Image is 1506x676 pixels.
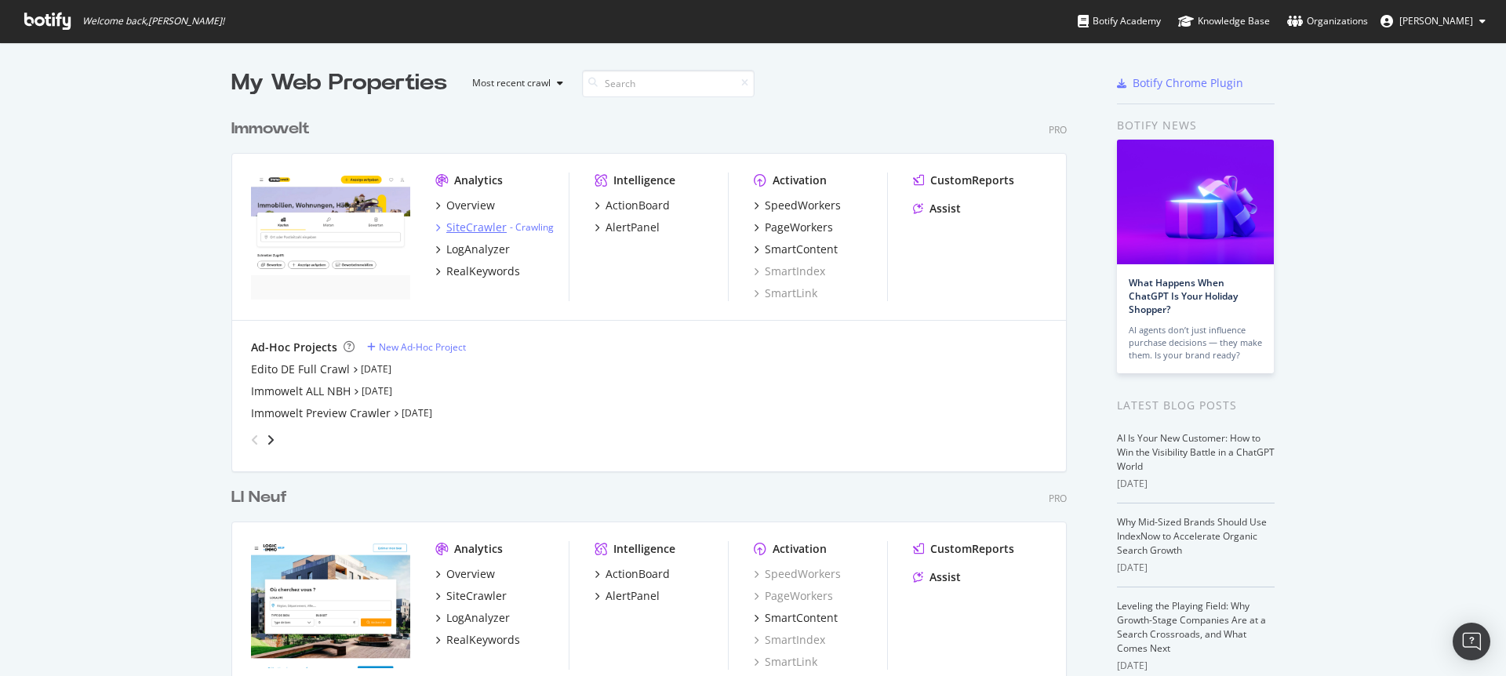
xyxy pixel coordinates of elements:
[754,285,817,301] a: SmartLink
[1049,492,1067,505] div: Pro
[251,340,337,355] div: Ad-Hoc Projects
[231,118,316,140] a: Immowelt
[231,118,310,140] div: Immowelt
[595,588,660,604] a: AlertPanel
[446,610,510,626] div: LogAnalyzer
[929,569,961,585] div: Assist
[754,198,841,213] a: SpeedWorkers
[765,198,841,213] div: SpeedWorkers
[595,566,670,582] a: ActionBoard
[773,173,827,188] div: Activation
[1078,13,1161,29] div: Botify Academy
[435,632,520,648] a: RealKeywords
[1117,477,1275,491] div: [DATE]
[446,588,507,604] div: SiteCrawler
[454,541,503,557] div: Analytics
[582,70,755,97] input: Search
[1178,13,1270,29] div: Knowledge Base
[510,220,554,234] div: -
[435,588,507,604] a: SiteCrawler
[251,541,410,668] img: neuf.logic-immo.com
[231,486,287,509] div: LI Neuf
[913,173,1014,188] a: CustomReports
[930,173,1014,188] div: CustomReports
[1133,75,1243,91] div: Botify Chrome Plugin
[472,78,551,88] div: Most recent crawl
[595,198,670,213] a: ActionBoard
[435,220,554,235] a: SiteCrawler- Crawling
[606,220,660,235] div: AlertPanel
[1117,75,1243,91] a: Botify Chrome Plugin
[435,263,520,279] a: RealKeywords
[231,67,447,99] div: My Web Properties
[251,173,410,300] img: immowelt.de
[251,383,351,399] a: Immowelt ALL NBH
[362,384,392,398] a: [DATE]
[251,362,350,377] a: Edito DE Full Crawl
[435,610,510,626] a: LogAnalyzer
[265,432,276,448] div: angle-right
[930,541,1014,557] div: CustomReports
[361,362,391,376] a: [DATE]
[245,427,265,452] div: angle-left
[446,220,507,235] div: SiteCrawler
[1117,431,1275,473] a: AI Is Your New Customer: How to Win the Visibility Battle in a ChatGPT World
[606,566,670,582] div: ActionBoard
[1049,123,1067,136] div: Pro
[754,632,825,648] a: SmartIndex
[435,198,495,213] a: Overview
[1117,561,1275,575] div: [DATE]
[231,486,293,509] a: LI Neuf
[446,263,520,279] div: RealKeywords
[446,632,520,648] div: RealKeywords
[913,541,1014,557] a: CustomReports
[1399,14,1473,27] span: Kruse Andreas
[82,15,224,27] span: Welcome back, [PERSON_NAME] !
[754,566,841,582] a: SpeedWorkers
[913,201,961,216] a: Assist
[754,220,833,235] a: PageWorkers
[606,588,660,604] div: AlertPanel
[1117,515,1267,557] a: Why Mid-Sized Brands Should Use IndexNow to Accelerate Organic Search Growth
[1287,13,1368,29] div: Organizations
[754,610,838,626] a: SmartContent
[754,588,833,604] a: PageWorkers
[606,198,670,213] div: ActionBoard
[251,405,391,421] a: Immowelt Preview Crawler
[613,541,675,557] div: Intelligence
[595,220,660,235] a: AlertPanel
[454,173,503,188] div: Analytics
[929,201,961,216] div: Assist
[446,566,495,582] div: Overview
[765,242,838,257] div: SmartContent
[765,610,838,626] div: SmartContent
[515,220,554,234] a: Crawling
[435,242,510,257] a: LogAnalyzer
[1368,9,1498,34] button: [PERSON_NAME]
[1117,140,1274,264] img: What Happens When ChatGPT Is Your Holiday Shopper?
[754,654,817,670] a: SmartLink
[460,71,569,96] button: Most recent crawl
[613,173,675,188] div: Intelligence
[435,566,495,582] a: Overview
[1129,276,1238,316] a: What Happens When ChatGPT Is Your Holiday Shopper?
[446,242,510,257] div: LogAnalyzer
[1117,117,1275,134] div: Botify news
[1453,623,1490,660] div: Open Intercom Messenger
[765,220,833,235] div: PageWorkers
[913,569,961,585] a: Assist
[1117,599,1266,655] a: Leveling the Playing Field: Why Growth-Stage Companies Are at a Search Crossroads, and What Comes...
[773,541,827,557] div: Activation
[754,242,838,257] a: SmartContent
[754,263,825,279] a: SmartIndex
[1117,397,1275,414] div: Latest Blog Posts
[367,340,466,354] a: New Ad-Hoc Project
[446,198,495,213] div: Overview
